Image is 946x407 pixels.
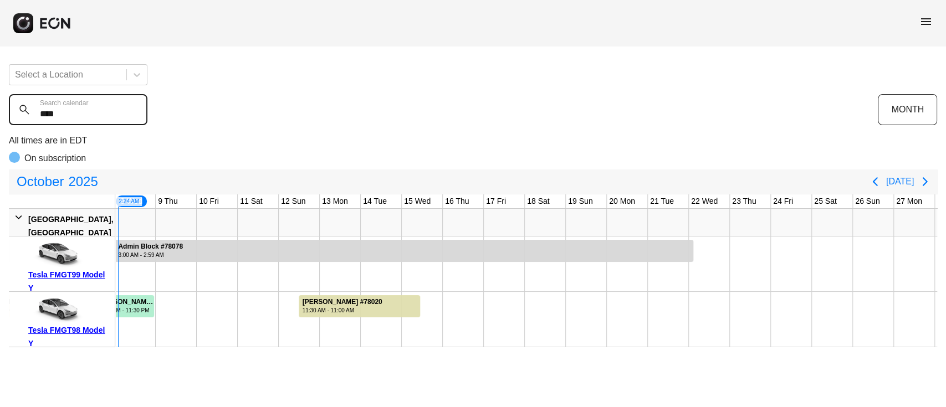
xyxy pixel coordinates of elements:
[10,171,105,193] button: October2025
[298,292,420,317] div: Rented for 3 days by Mateo Matic Current status is verified
[238,194,264,208] div: 11 Sat
[771,194,795,208] div: 24 Fri
[28,296,84,323] img: car
[156,194,180,208] div: 9 Thu
[197,194,221,208] div: 10 Fri
[812,194,838,208] div: 25 Sat
[118,243,183,251] div: Admin Block #78078
[607,194,637,208] div: 20 Mon
[115,194,148,208] div: 8 Wed
[118,251,183,259] div: 3:00 AM - 2:59 AM
[320,194,350,208] div: 13 Mon
[361,194,389,208] div: 14 Tue
[878,94,937,125] button: MONTH
[9,134,937,147] p: All times are in EDT
[28,240,84,268] img: car
[28,213,113,239] div: [GEOGRAPHIC_DATA], [GEOGRAPHIC_DATA]
[853,194,882,208] div: 26 Sun
[279,194,308,208] div: 12 Sun
[689,194,720,208] div: 22 Wed
[525,194,551,208] div: 18 Sat
[24,152,86,165] p: On subscription
[484,194,508,208] div: 17 Fri
[97,306,153,315] div: 11:30 AM - 11:30 PM
[443,194,471,208] div: 16 Thu
[97,298,153,306] div: [PERSON_NAME] #78326
[28,268,111,295] div: Tesla FMGT99 Model Y
[864,171,886,193] button: Previous page
[302,298,382,306] div: [PERSON_NAME] #78020
[894,194,924,208] div: 27 Mon
[730,194,758,208] div: 23 Thu
[66,171,100,193] span: 2025
[914,171,936,193] button: Next page
[566,194,595,208] div: 19 Sun
[886,172,914,192] button: [DATE]
[93,292,155,317] div: Rented for 2 days by Byron Stokes Current status is rental
[14,171,66,193] span: October
[919,15,933,28] span: menu
[40,99,88,107] label: Search calendar
[402,194,433,208] div: 15 Wed
[648,194,676,208] div: 21 Tue
[302,306,382,315] div: 11:30 AM - 11:00 AM
[28,323,111,350] div: Tesla FMGT98 Model Y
